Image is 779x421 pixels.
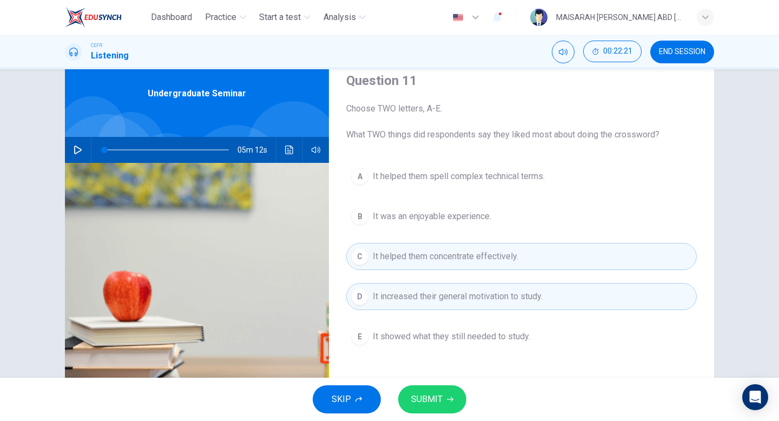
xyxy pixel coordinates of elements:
[346,283,697,310] button: DIt increased their general motivation to study.
[147,8,196,27] button: Dashboard
[319,8,370,27] button: Analysis
[313,385,381,413] button: SKIP
[583,41,642,62] button: 00:22:21
[346,203,697,230] button: BIt was an enjoyable experience.
[351,208,368,225] div: B
[346,323,697,350] button: EIt showed what they still needed to study.
[556,11,684,24] div: MAISARAH [PERSON_NAME] ABD [PERSON_NAME]
[742,384,768,410] div: Open Intercom Messenger
[373,250,518,263] span: It helped them concentrate effectively.
[65,6,147,28] a: EduSynch logo
[351,248,368,265] div: C
[530,9,547,26] img: Profile picture
[346,72,697,89] h4: Question 11
[583,41,642,63] div: Hide
[351,288,368,305] div: D
[373,170,545,183] span: It helped them spell complex technical terms.
[373,210,491,223] span: It was an enjoyable experience.
[346,163,697,190] button: AIt helped them spell complex technical terms.
[324,11,356,24] span: Analysis
[650,41,714,63] button: END SESSION
[255,8,315,27] button: Start a test
[398,385,466,413] button: SUBMIT
[237,137,276,163] span: 05m 12s
[351,328,368,345] div: E
[91,49,129,62] h1: Listening
[451,14,465,22] img: en
[411,392,443,407] span: SUBMIT
[205,11,236,24] span: Practice
[201,8,250,27] button: Practice
[346,243,697,270] button: CIt helped them concentrate effectively.
[65,6,122,28] img: EduSynch logo
[552,41,575,63] div: Mute
[91,42,102,49] span: CEFR
[148,87,246,100] span: Undergraduate Seminar
[373,290,543,303] span: It increased their general motivation to study.
[373,330,530,343] span: It showed what they still needed to study.
[346,102,697,141] span: Choose TWO letters, A-E. What TWO things did respondents say they liked most about doing the cros...
[281,137,298,163] button: Click to see the audio transcription
[659,48,705,56] span: END SESSION
[259,11,301,24] span: Start a test
[151,11,192,24] span: Dashboard
[332,392,351,407] span: SKIP
[351,168,368,185] div: A
[603,47,632,56] span: 00:22:21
